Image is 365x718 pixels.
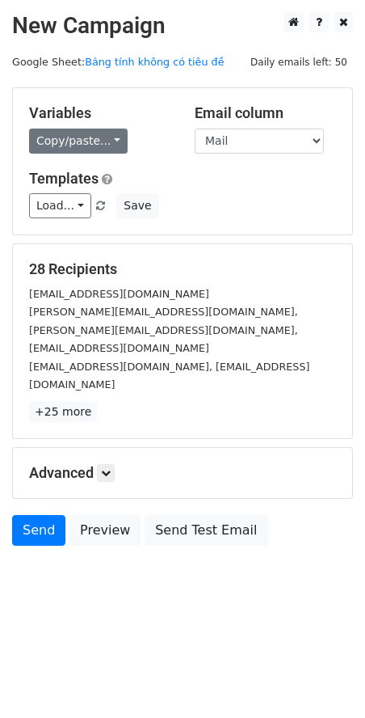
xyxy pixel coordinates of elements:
[29,260,336,278] h5: 28 Recipients
[69,515,141,546] a: Preview
[12,12,353,40] h2: New Campaign
[29,104,170,122] h5: Variables
[245,53,353,71] span: Daily emails left: 50
[29,129,128,154] a: Copy/paste...
[116,193,158,218] button: Save
[12,56,224,68] small: Google Sheet:
[29,464,336,482] h5: Advanced
[195,104,336,122] h5: Email column
[29,306,298,354] small: [PERSON_NAME][EMAIL_ADDRESS][DOMAIN_NAME], [PERSON_NAME][EMAIL_ADDRESS][DOMAIN_NAME], [EMAIL_ADDR...
[29,288,209,300] small: [EMAIL_ADDRESS][DOMAIN_NAME]
[29,170,99,187] a: Templates
[284,640,365,718] iframe: Chat Widget
[85,56,224,68] a: Bảng tính không có tiêu đề
[29,361,309,391] small: [EMAIL_ADDRESS][DOMAIN_NAME], [EMAIL_ADDRESS][DOMAIN_NAME]
[245,56,353,68] a: Daily emails left: 50
[145,515,267,546] a: Send Test Email
[29,193,91,218] a: Load...
[29,402,97,422] a: +25 more
[12,515,65,546] a: Send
